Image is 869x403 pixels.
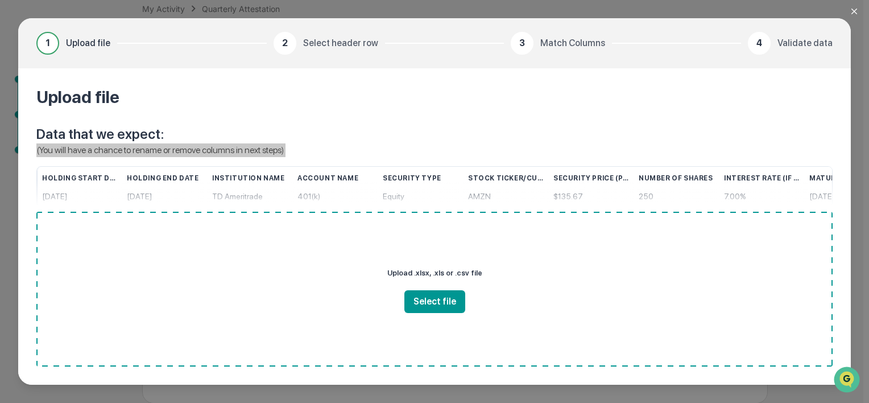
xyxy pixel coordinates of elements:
[724,187,800,207] div: 7.00%
[282,36,288,50] span: 2
[127,167,203,190] div: Holding End Date
[36,87,833,107] h2: Upload file
[39,98,144,108] div: We're available if you need us!
[66,36,110,50] span: Upload file
[11,87,32,108] img: 1746055101610-c473b297-6a78-478c-a979-82029cc54cd1
[639,167,715,190] div: Number of Shares
[212,187,288,207] div: TD Ameritrade
[383,167,459,190] div: Security Type
[42,167,118,190] div: Holding Start Date
[11,24,207,42] p: How can we help?
[113,193,138,201] span: Pylon
[519,36,525,50] span: 3
[404,290,465,313] button: Select file
[468,187,544,207] div: AMZN
[553,187,630,207] div: $135.67
[127,187,203,207] div: [DATE]
[23,143,73,155] span: Preclearance
[756,36,762,50] span: 4
[540,36,605,50] span: Match Columns
[80,192,138,201] a: Powered byPylon
[45,36,50,50] span: 1
[36,143,833,157] p: (You will have a chance to rename or remove columns in next steps)
[297,187,374,207] div: 401(k)
[94,143,141,155] span: Attestations
[42,187,118,207] div: [DATE]
[82,145,92,154] div: 🗄️
[639,187,715,207] div: 250
[833,365,863,396] iframe: Open customer support
[7,161,76,181] a: 🔎Data Lookup
[297,167,374,190] div: Account Name
[23,165,72,176] span: Data Lookup
[553,167,630,190] div: Security Price (Per Share)
[7,139,78,159] a: 🖐️Preclearance
[39,87,187,98] div: Start new chat
[193,91,207,104] button: Start new chat
[11,145,20,154] div: 🖐️
[724,167,800,190] div: Interest Rate (If Applicable)
[303,36,378,50] span: Select header row
[383,187,459,207] div: Equity
[78,139,146,159] a: 🗄️Attestations
[777,36,833,50] span: Validate data
[11,166,20,175] div: 🔎
[36,125,833,143] p: Data that we expect:
[387,265,482,281] p: Upload .xlsx, .xls or .csv file
[212,167,288,190] div: Institution Name
[468,167,544,190] div: Stock Ticker/CUSIP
